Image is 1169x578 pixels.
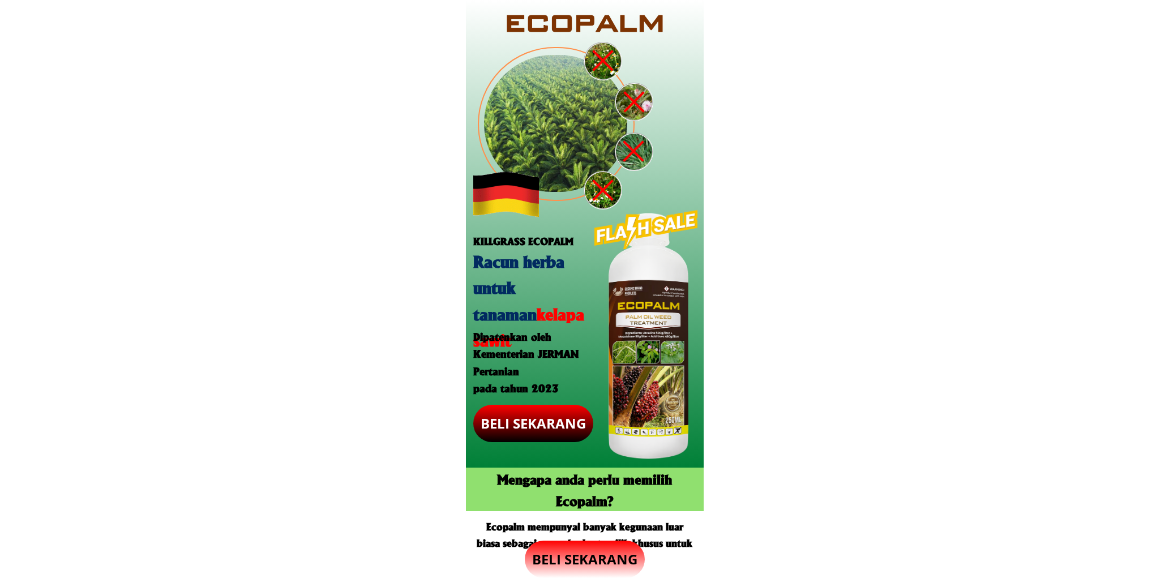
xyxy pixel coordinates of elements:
[473,328,586,397] h3: Dipatenkan oleh Kementerian JERMAN Pertanian pada tahun 2023
[473,468,696,511] h2: Mengapa anda perlu memilih Ecopalm?
[525,541,645,578] p: BELI SEKARANG
[473,405,593,442] p: BELI SEKARANG
[473,247,593,353] h2: Racun herba untuk tanaman
[473,233,586,249] h3: KILLGRASS ECOPALM
[476,518,693,567] h3: Ecopalm mempunyai banyak kegunaan luar biasa sebagai racun herba terpilih khusus untuk pokok kela...
[473,302,584,350] span: kelapa sawit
